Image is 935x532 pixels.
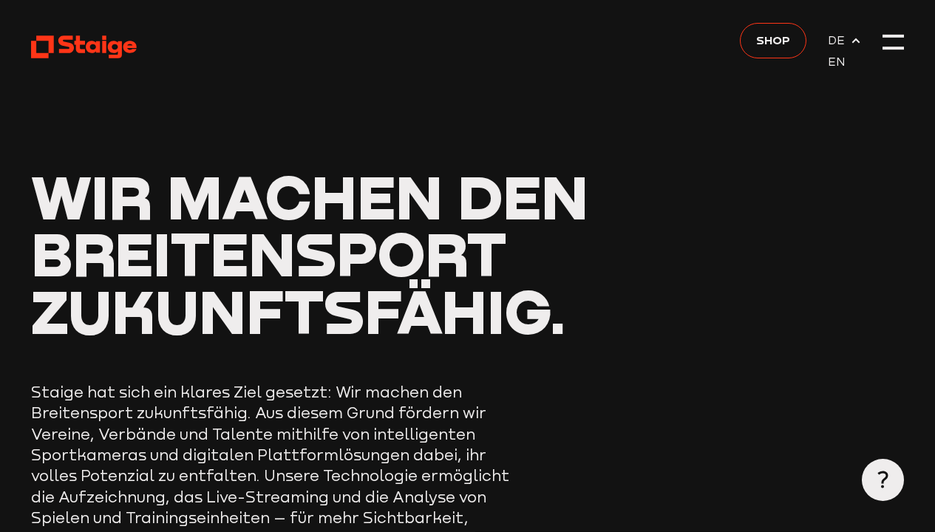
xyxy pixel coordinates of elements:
span: Shop [756,31,790,50]
span: DE [828,31,850,50]
span: Wir machen den Breitensport zukunftsfähig. [31,160,588,348]
a: Shop [740,23,806,58]
a: EN [828,52,851,71]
